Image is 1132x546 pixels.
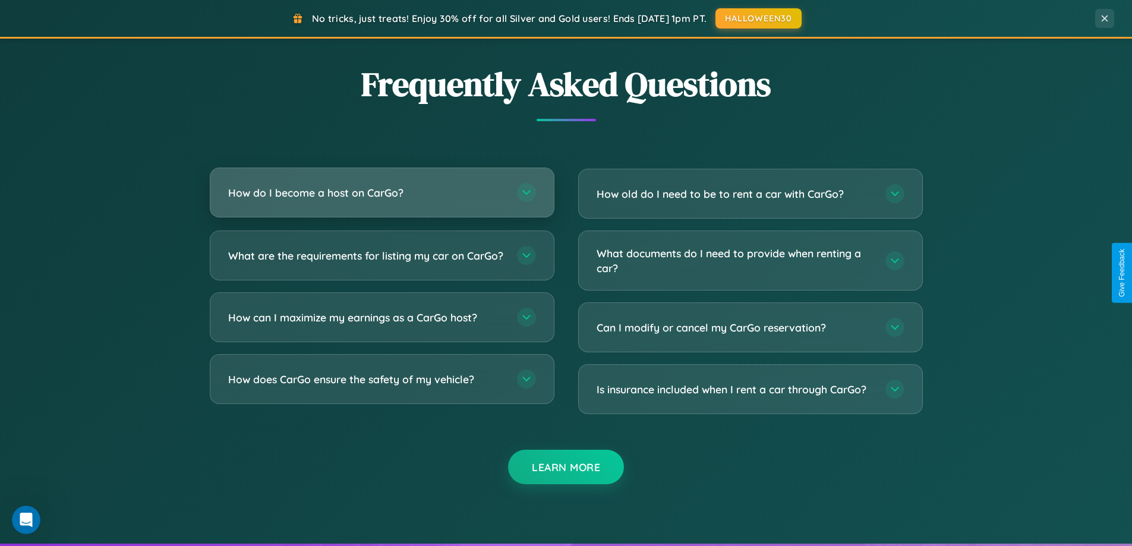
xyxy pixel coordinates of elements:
span: No tricks, just treats! Enjoy 30% off for all Silver and Gold users! Ends [DATE] 1pm PT. [312,12,707,24]
h3: What documents do I need to provide when renting a car? [597,246,874,275]
h3: Is insurance included when I rent a car through CarGo? [597,382,874,397]
button: HALLOWEEN30 [715,8,802,29]
h3: Can I modify or cancel my CarGo reservation? [597,320,874,335]
h3: What are the requirements for listing my car on CarGo? [228,248,505,263]
h3: How do I become a host on CarGo? [228,185,505,200]
h3: How can I maximize my earnings as a CarGo host? [228,310,505,325]
h2: Frequently Asked Questions [210,61,923,107]
div: Give Feedback [1118,249,1126,297]
iframe: Intercom live chat [12,506,40,534]
h3: How old do I need to be to rent a car with CarGo? [597,187,874,201]
button: Learn More [508,450,624,484]
h3: How does CarGo ensure the safety of my vehicle? [228,372,505,387]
